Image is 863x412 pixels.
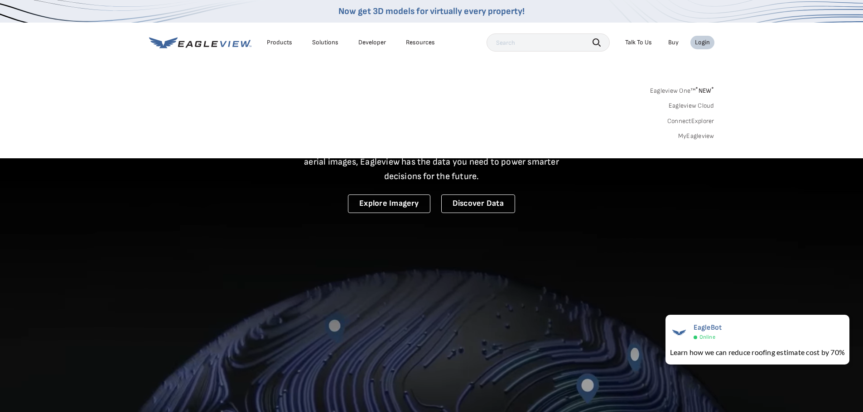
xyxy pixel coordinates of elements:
[670,323,688,341] img: EagleBot
[358,38,386,47] a: Developer
[267,38,292,47] div: Products
[669,102,714,110] a: Eagleview Cloud
[487,33,610,52] input: Search
[678,132,714,140] a: MyEagleview
[694,323,722,332] span: EagleBot
[406,38,435,47] div: Resources
[441,194,515,213] a: Discover Data
[293,140,570,184] p: A new era starts here. Built on more than 3.5 billion high-resolution aerial images, Eagleview ha...
[667,117,714,125] a: ConnectExplorer
[625,38,652,47] div: Talk To Us
[670,347,845,358] div: Learn how we can reduce roofing estimate cost by 70%
[695,87,714,95] span: NEW
[650,84,714,95] a: Eagleview One™*NEW*
[312,38,338,47] div: Solutions
[699,334,715,341] span: Online
[695,38,710,47] div: Login
[348,194,430,213] a: Explore Imagery
[668,38,679,47] a: Buy
[338,6,525,17] a: Now get 3D models for virtually every property!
